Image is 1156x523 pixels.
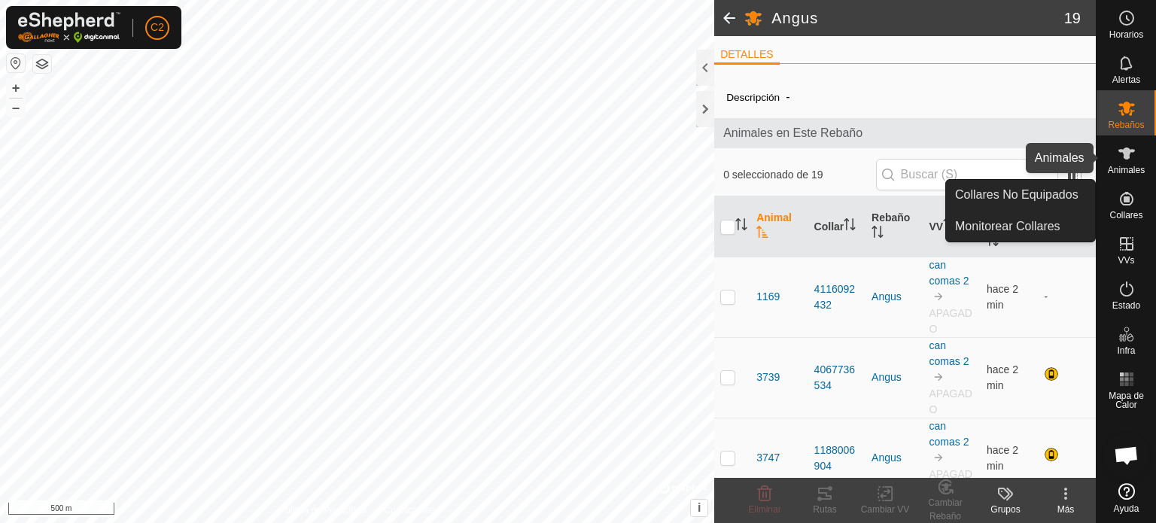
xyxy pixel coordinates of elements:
span: Animales en Este Rebaño [723,124,1087,142]
li: DETALLES [714,47,780,65]
th: VV [923,196,981,257]
button: i [691,500,707,516]
td: - [1038,257,1096,337]
span: APAGADO [929,388,972,415]
th: Rebaño [865,196,923,257]
span: 3747 [756,450,780,466]
p-sorticon: Activar para ordenar [844,220,856,233]
span: Monitorear Collares [955,217,1060,236]
div: Angus [872,450,917,466]
span: 1 oct 2025, 10:37 [987,444,1018,472]
button: + [7,79,25,97]
span: 1 oct 2025, 10:37 [987,283,1018,311]
button: Restablecer Mapa [7,54,25,72]
div: 4067736534 [814,362,859,394]
span: Collares [1109,211,1142,220]
a: Monitorear Collares [946,211,1095,242]
div: Cambiar Rebaño [915,496,975,523]
a: can comas 2 [929,420,969,448]
div: 1188006904 [814,442,859,474]
span: - [780,84,796,109]
div: Cambiar VV [855,503,915,516]
span: 1 oct 2025, 10:37 [987,363,1018,391]
p-sorticon: Activar para ordenar [735,220,747,233]
span: 0 seleccionado de 19 [723,167,875,183]
span: Infra [1117,346,1135,355]
span: Mapa de Calor [1100,391,1152,409]
div: Angus [872,369,917,385]
h2: Angus [771,9,1064,27]
div: Más [1036,503,1096,516]
span: Ayuda [1114,504,1139,513]
a: Contáctenos [385,503,435,517]
input: Buscar (S) [876,159,1058,190]
span: Alertas [1112,75,1140,84]
button: Capas del Mapa [33,55,51,73]
th: Animal [750,196,808,257]
div: Rutas [795,503,855,516]
span: Rebaños [1108,120,1144,129]
span: C2 [151,20,164,35]
span: Collares No Equipados [955,186,1078,204]
p-sorticon: Activar para ordenar [987,236,999,248]
span: i [698,501,701,514]
th: Collar [808,196,865,257]
p-sorticon: Activar para ordenar [872,228,884,240]
span: APAGADO [929,307,972,335]
span: Horarios [1109,30,1143,39]
button: – [7,99,25,117]
span: 1169 [756,289,780,305]
img: Logo Gallagher [18,12,120,43]
a: Política de Privacidad [279,503,366,517]
span: Animales [1108,166,1145,175]
label: Descripción [726,92,780,103]
img: hasta [932,290,945,303]
div: Obre el xat [1104,433,1149,478]
span: VVs [1118,256,1134,265]
span: APAGADO [929,468,972,496]
div: Grupos [975,503,1036,516]
p-sorticon: Activar para ordenar [756,228,768,240]
img: hasta [932,371,945,383]
span: Eliminar [748,504,780,515]
span: Estado [1112,301,1140,310]
span: 19 [1064,7,1081,29]
div: Angus [872,289,917,305]
span: 3739 [756,369,780,385]
img: hasta [932,452,945,464]
a: Collares No Equipados [946,180,1095,210]
div: 4116092432 [814,281,859,313]
a: can comas 2 [929,339,969,367]
p-sorticon: Activar para ordenar [943,220,955,233]
a: can comas 2 [929,259,969,287]
a: Ayuda [1097,477,1156,519]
